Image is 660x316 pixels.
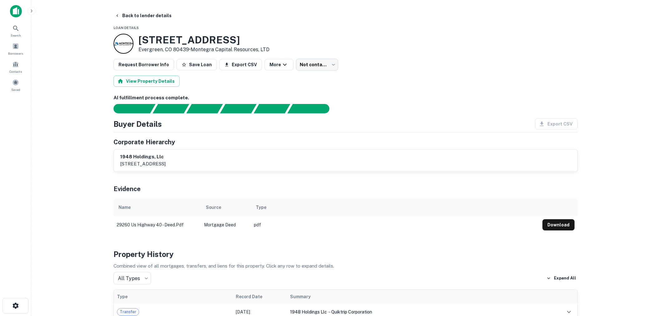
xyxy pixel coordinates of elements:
[120,153,166,160] h6: 1948 holdings, llc
[120,160,166,168] p: [STREET_ADDRESS]
[114,262,578,270] p: Combined view of all mortgages, transfers, and liens for this property. Click any row to expand d...
[114,199,578,234] div: scrollable content
[186,104,223,113] div: Documents found, AI parsing details...
[119,204,131,211] div: Name
[254,104,290,113] div: Principals found, still searching for contact information. This may take time...
[114,118,162,130] h4: Buyer Details
[191,47,269,52] a: Montegra Capital Resources, LTD
[114,216,201,234] td: 29260 us highway 40 - deed.pdf
[331,309,372,314] span: quiktrip corporation
[545,274,578,283] button: Expand All
[11,33,21,38] span: Search
[153,104,189,113] div: Your request is received and processing...
[9,69,22,74] span: Contacts
[288,104,337,113] div: AI fulfillment process complete.
[287,290,550,304] th: Summary
[114,76,180,87] button: View Property Details
[114,59,174,70] button: Request Borrower Info
[2,58,29,75] a: Contacts
[201,199,251,216] th: Source
[233,290,287,304] th: Record Date
[256,204,266,211] div: Type
[114,26,139,30] span: Loan Details
[138,34,269,46] h3: [STREET_ADDRESS]
[219,59,262,70] button: Export CSV
[251,199,539,216] th: Type
[2,40,29,57] a: Borrowers
[251,216,539,234] td: pdf
[8,51,23,56] span: Borrowers
[629,266,660,296] iframe: Chat Widget
[114,249,578,260] h4: Property History
[11,87,20,92] span: Saved
[114,184,141,194] h5: Evidence
[114,272,151,284] div: All Types
[117,309,139,315] span: Transfer
[114,290,233,304] th: Type
[112,10,174,21] button: Back to lender details
[264,59,294,70] button: More
[296,59,338,71] div: Not contacted
[206,204,221,211] div: Source
[114,137,175,147] h5: Corporate Hierarchy
[138,46,269,53] p: Evergreen, CO 80439 •
[114,94,578,101] h6: AI fulfillment process complete.
[10,5,22,17] img: capitalize-icon.png
[106,104,153,113] div: Sending borrower request to AI...
[201,216,251,234] td: Mortgage Deed
[177,59,217,70] button: Save Loan
[2,77,29,93] a: Saved
[290,309,546,315] div: →
[290,309,327,314] span: 1948 holdings llc
[542,219,575,230] button: Download
[2,22,29,39] a: Search
[114,199,201,216] th: Name
[220,104,256,113] div: Principals found, AI now looking for contact information...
